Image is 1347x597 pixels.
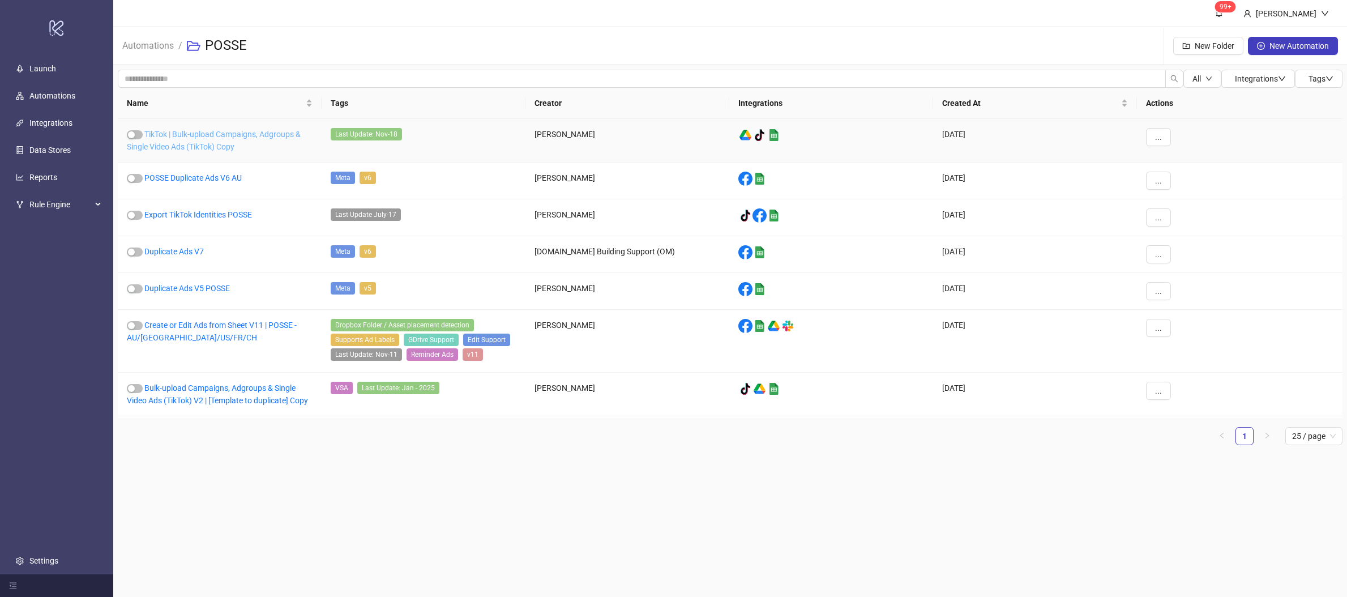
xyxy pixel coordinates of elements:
div: [PERSON_NAME] [525,199,729,236]
span: folder-open [187,39,200,53]
span: Rule Engine [29,194,92,216]
span: fork [16,201,24,209]
span: v6 [360,245,376,258]
button: right [1258,427,1276,445]
div: [DATE] [933,373,1137,416]
span: plus-circle [1257,42,1265,50]
span: down [1205,75,1212,82]
span: Edit Support [463,334,510,346]
span: ... [1155,250,1162,259]
button: ... [1146,245,1171,263]
span: All [1192,74,1201,83]
th: Integrations [729,88,933,119]
span: Created At [942,97,1119,109]
div: Page Size [1285,427,1342,445]
a: Automations [29,92,75,101]
span: ... [1155,133,1162,142]
a: Reports [29,173,57,182]
div: [DATE] [933,163,1137,199]
sup: 1775 [1215,1,1236,12]
button: ... [1146,172,1171,190]
a: Data Stores [29,146,71,155]
div: [PERSON_NAME] [525,119,729,163]
span: Reminder Ads [407,348,458,361]
span: Meta [331,172,355,184]
a: Duplicate Ads V5 POSSE [144,284,230,293]
div: [DATE] [933,273,1137,310]
div: [PERSON_NAME] [525,273,729,310]
button: Alldown [1183,70,1221,88]
span: Last Update: Jan - 2025 [357,382,439,394]
span: Meta [331,282,355,295]
span: down [1325,75,1333,83]
span: ... [1155,213,1162,222]
span: bell [1215,9,1223,17]
span: ... [1155,287,1162,296]
span: user [1243,10,1251,18]
span: Integrations [1235,74,1286,83]
div: [DATE] [933,236,1137,273]
span: down [1278,75,1286,83]
span: search [1170,75,1178,83]
button: Tagsdown [1295,70,1342,88]
div: [DATE] [933,119,1137,163]
th: Creator [525,88,729,119]
span: v11 [463,348,483,361]
span: menu-fold [9,582,17,590]
span: right [1264,432,1271,439]
span: ... [1155,176,1162,185]
th: Tags [322,88,525,119]
a: Duplicate Ads V7 [144,247,204,256]
span: New Folder [1195,41,1234,50]
a: Bulk-upload Campaigns, Adgroups & Single Video Ads (TikTok) V2 | [Template to duplicate] Copy [127,383,308,405]
a: Launch [29,65,56,74]
button: ... [1146,382,1171,400]
li: Next Page [1258,427,1276,445]
button: ... [1146,128,1171,146]
li: / [178,28,182,64]
button: ... [1146,282,1171,300]
span: Last Update July-17 [331,208,401,221]
button: ... [1146,319,1171,337]
span: Name [127,97,303,109]
button: New Folder [1173,37,1243,55]
div: [DATE] [933,310,1137,373]
a: Export TikTok Identities POSSE [144,210,252,219]
h3: POSSE [205,37,247,55]
div: [DOMAIN_NAME] Building Support (OM) [525,236,729,273]
div: [PERSON_NAME] [525,373,729,416]
span: folder-add [1182,42,1190,50]
a: Integrations [29,119,72,128]
th: Name [118,88,322,119]
a: TikTok | Bulk-upload Campaigns, Adgroups & Single Video Ads (TikTok) Copy [127,130,301,151]
span: Tags [1308,74,1333,83]
div: [PERSON_NAME] [1251,7,1321,20]
li: 1 [1235,427,1254,445]
span: GDrive Support [404,334,459,346]
span: ... [1155,386,1162,395]
span: v5 [360,282,376,295]
button: New Automation [1248,37,1338,55]
span: Supports Ad Labels [331,334,399,346]
a: Settings [29,556,58,565]
span: Dropbox Folder / Asset placement detection [331,319,474,331]
button: left [1213,427,1231,445]
span: New Automation [1269,41,1329,50]
th: Created At [933,88,1137,119]
button: ... [1146,208,1171,227]
span: VSA [331,382,353,394]
span: down [1321,10,1329,18]
span: Last Update: Nov-11 [331,348,402,361]
span: Meta [331,245,355,258]
li: Previous Page [1213,427,1231,445]
span: 25 / page [1292,428,1336,445]
div: [PERSON_NAME] [525,310,729,373]
span: v6 [360,172,376,184]
span: Last Update: Nov-18 [331,128,402,140]
span: ... [1155,323,1162,332]
a: Automations [120,39,176,51]
th: Actions [1137,88,1342,119]
button: Integrationsdown [1221,70,1295,88]
a: Create or Edit Ads from Sheet V11 | POSSE - AU/[GEOGRAPHIC_DATA]/US/FR/CH [127,321,297,342]
a: 1 [1236,428,1253,445]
